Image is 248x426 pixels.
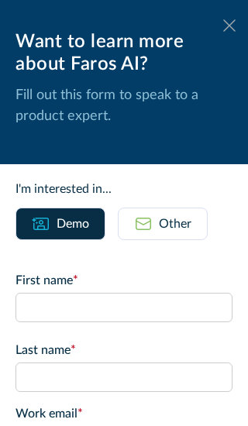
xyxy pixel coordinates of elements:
div: Other [159,215,191,233]
div: Demo [57,215,89,233]
div: I'm interested in... [15,180,232,198]
p: Fill out this form to speak to a product expert. [15,85,232,127]
label: First name [15,271,232,290]
label: Work email [15,404,232,423]
label: Last name [15,341,232,359]
div: Want to learn more about Faros AI? [15,31,232,76]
